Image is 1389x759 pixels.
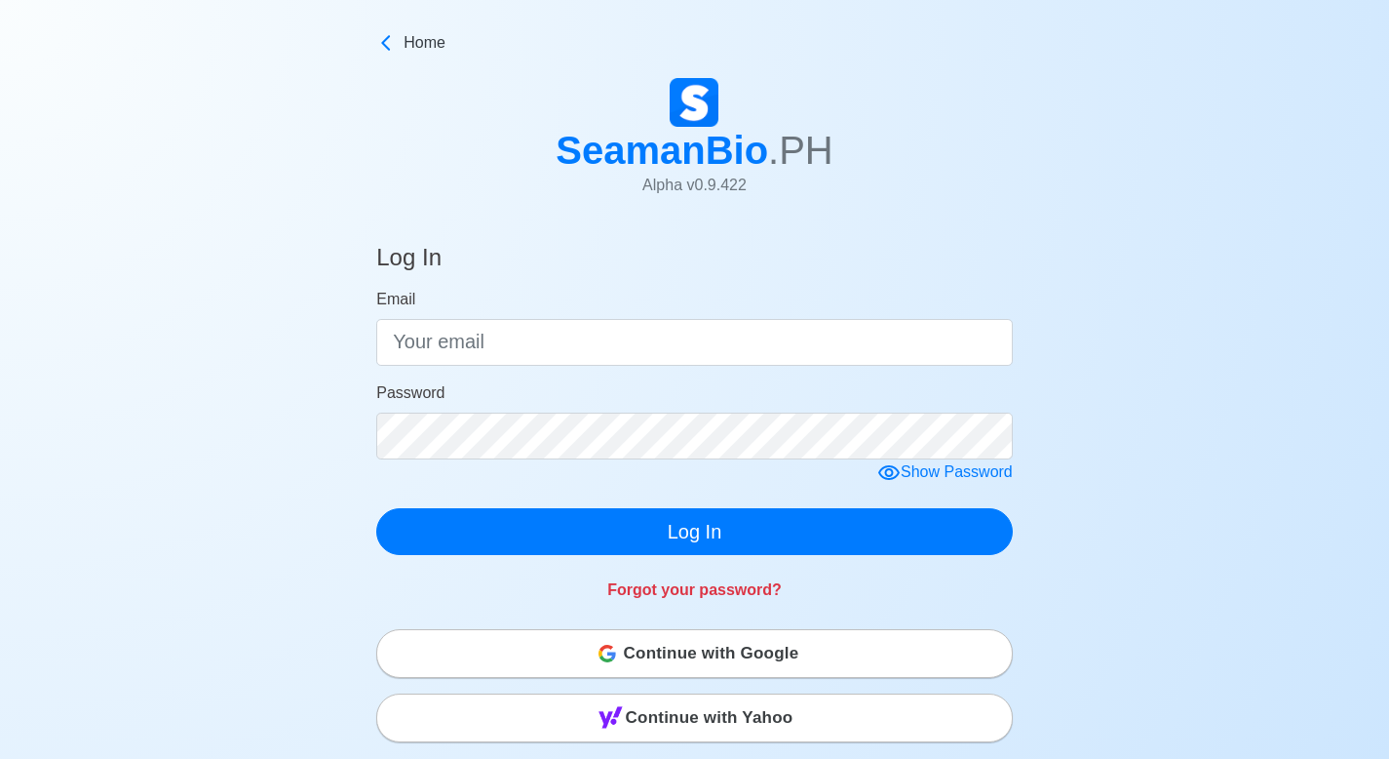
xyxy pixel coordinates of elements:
[607,581,782,598] a: Forgot your password?
[624,634,799,673] span: Continue with Google
[626,699,793,738] span: Continue with Yahoo
[768,129,833,172] span: .PH
[376,694,1013,742] button: Continue with Yahoo
[376,384,444,401] span: Password
[670,78,718,127] img: Logo
[376,629,1013,678] button: Continue with Google
[376,319,1013,366] input: Your email
[877,460,1013,485] div: Show Password
[556,174,833,197] p: Alpha v 0.9.422
[376,31,1013,55] a: Home
[376,244,442,280] h4: Log In
[376,508,1013,555] button: Log In
[556,127,833,174] h1: SeamanBio
[556,78,833,213] a: SeamanBio.PHAlpha v0.9.422
[404,31,445,55] span: Home
[376,291,415,307] span: Email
